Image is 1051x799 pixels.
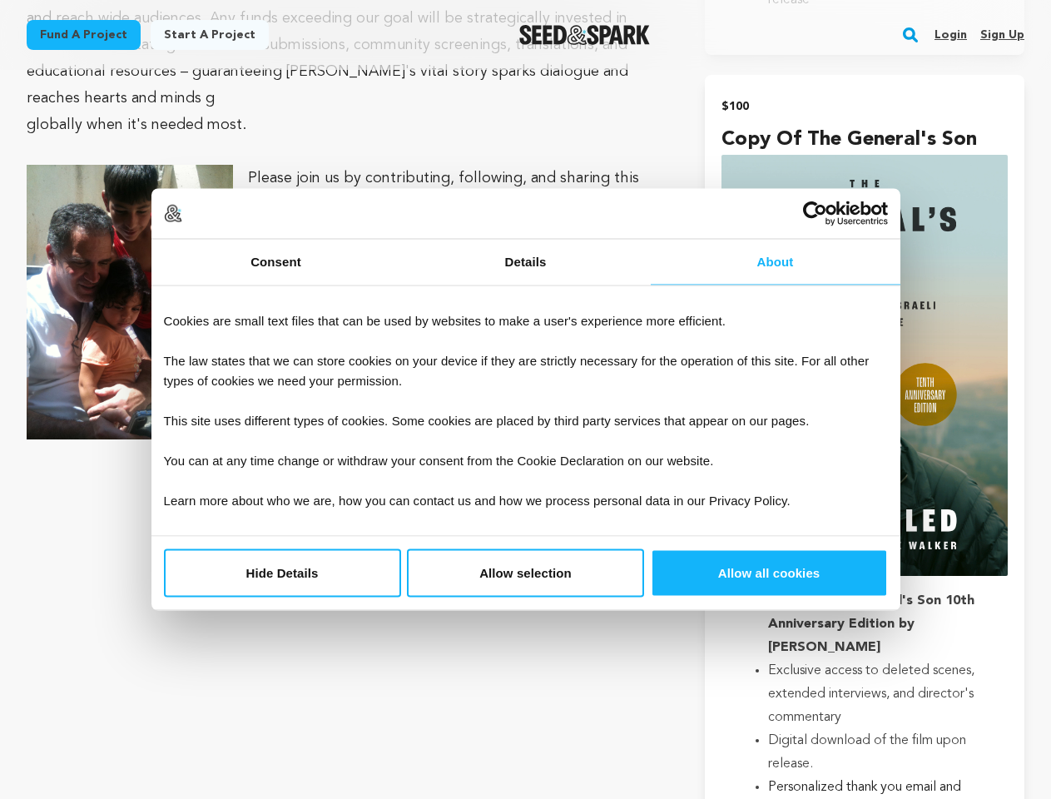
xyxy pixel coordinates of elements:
[721,125,1008,155] h4: Copy of The General's Son
[151,240,401,285] a: Consent
[156,290,895,531] div: Cookies are small text files that can be used by websites to make a user's experience more effici...
[721,155,1008,576] img: incentive
[164,549,401,598] button: Hide Details
[27,20,141,50] a: Fund a project
[27,165,665,245] p: Please join us by contributing, following, and sharing this campaign so we can finish this film a...
[27,165,233,440] img: 1751912618-IMG_2895.jpg
[651,240,900,285] a: About
[768,594,974,654] strong: Copy of The General's Son 10th Anniversary Edition by [PERSON_NAME]
[768,659,988,729] li: Exclusive access to deleted scenes, extended interviews, and director's commentary
[742,201,888,226] a: Usercentrics Cookiebot - opens in a new window
[27,112,665,138] p: globally when it's needed most.
[519,25,650,45] a: Seed&Spark Homepage
[164,204,182,222] img: logo
[151,20,269,50] a: Start a project
[401,240,651,285] a: Details
[934,22,967,48] a: Login
[980,22,1024,48] a: Sign up
[768,729,988,776] li: Digital download of the film upon release.
[407,549,644,598] button: Allow selection
[651,549,888,598] button: Allow all cookies
[721,95,1008,118] h2: $100
[519,25,650,45] img: Seed&Spark Logo Dark Mode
